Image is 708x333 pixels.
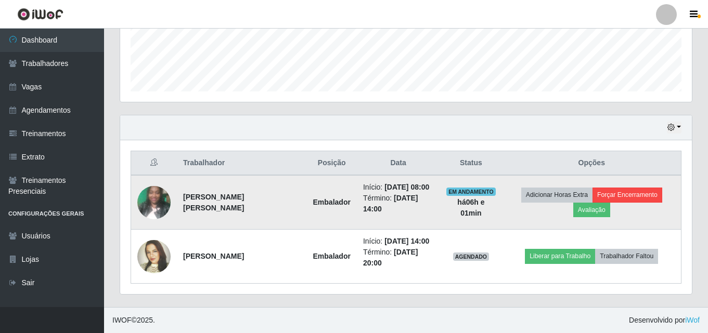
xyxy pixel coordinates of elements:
[440,151,502,176] th: Status
[183,252,244,260] strong: [PERSON_NAME]
[521,188,593,202] button: Adicionar Horas Extra
[177,151,307,176] th: Trabalhador
[313,252,351,260] strong: Embalador
[17,8,63,21] img: CoreUI Logo
[137,180,171,224] img: 1713098995975.jpeg
[685,316,700,324] a: iWof
[595,249,658,263] button: Trabalhador Faltou
[384,183,429,191] time: [DATE] 08:00
[307,151,357,176] th: Posição
[137,220,171,292] img: 1719496420169.jpeg
[357,151,440,176] th: Data
[629,315,700,326] span: Desenvolvido por
[453,252,490,261] span: AGENDADO
[112,315,155,326] span: © 2025 .
[363,236,433,247] li: Início:
[313,198,351,206] strong: Embalador
[446,188,496,196] span: EM ANDAMENTO
[363,193,433,215] li: Término:
[525,249,595,263] button: Liberar para Trabalho
[183,193,244,212] strong: [PERSON_NAME] [PERSON_NAME]
[384,237,429,245] time: [DATE] 14:00
[363,247,433,269] li: Término:
[593,188,662,202] button: Forçar Encerramento
[112,316,132,324] span: IWOF
[503,151,681,176] th: Opções
[363,182,433,193] li: Início:
[457,198,484,217] strong: há 06 h e 01 min
[573,203,610,217] button: Avaliação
